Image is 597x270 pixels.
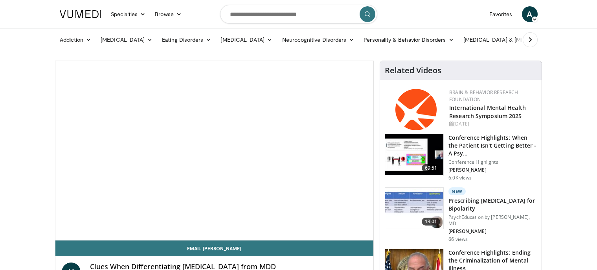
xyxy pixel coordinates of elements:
a: 69:51 Conference Highlights: When the Patient Isn't Getting Better - A Psy… Conference Highlights... [385,134,537,181]
img: 3ace6f4c-cfd2-476b-9a95-3a681b2f2231.150x105_q85_crop-smart_upscale.jpg [385,188,443,229]
a: Email [PERSON_NAME] [55,240,374,256]
a: A [522,6,538,22]
p: New [448,187,466,195]
a: Favorites [485,6,517,22]
input: Search topics, interventions [220,5,377,24]
img: 4362ec9e-0993-4580-bfd4-8e18d57e1d49.150x105_q85_crop-smart_upscale.jpg [385,134,443,175]
a: [MEDICAL_DATA] [216,32,277,48]
p: PsychEducation by [PERSON_NAME], MD [448,214,537,227]
p: [PERSON_NAME] [448,167,537,173]
a: Neurocognitive Disorders [277,32,359,48]
p: Conference Highlights [448,159,537,165]
span: 13:01 [422,218,441,226]
a: Personality & Behavior Disorders [359,32,458,48]
img: VuMedi Logo [60,10,101,18]
img: 6bc95fc0-882d-4061-9ebb-ce70b98f0866.png.150x105_q85_autocrop_double_scale_upscale_version-0.2.png [395,89,437,130]
a: [MEDICAL_DATA] [96,32,157,48]
a: International Mental Health Research Symposium 2025 [449,104,526,120]
h4: Related Videos [385,66,441,75]
video-js: Video Player [55,61,374,240]
div: [DATE] [449,120,535,128]
a: 13:01 New Prescribing [MEDICAL_DATA] for Bipolarity PsychEducation by [PERSON_NAME], MD [PERSON_N... [385,187,537,242]
a: Specialties [106,6,151,22]
h3: Prescribing [MEDICAL_DATA] for Bipolarity [448,197,537,213]
h3: Conference Highlights: When the Patient Isn't Getting Better - A Psy… [448,134,537,157]
span: 69:51 [422,164,441,172]
a: Browse [150,6,186,22]
p: 6.0K views [448,175,472,181]
a: Addiction [55,32,96,48]
a: Eating Disorders [157,32,216,48]
a: Brain & Behavior Research Foundation [449,89,518,103]
p: [PERSON_NAME] [448,228,537,235]
p: 66 views [448,236,468,242]
a: [MEDICAL_DATA] & [MEDICAL_DATA] [459,32,571,48]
